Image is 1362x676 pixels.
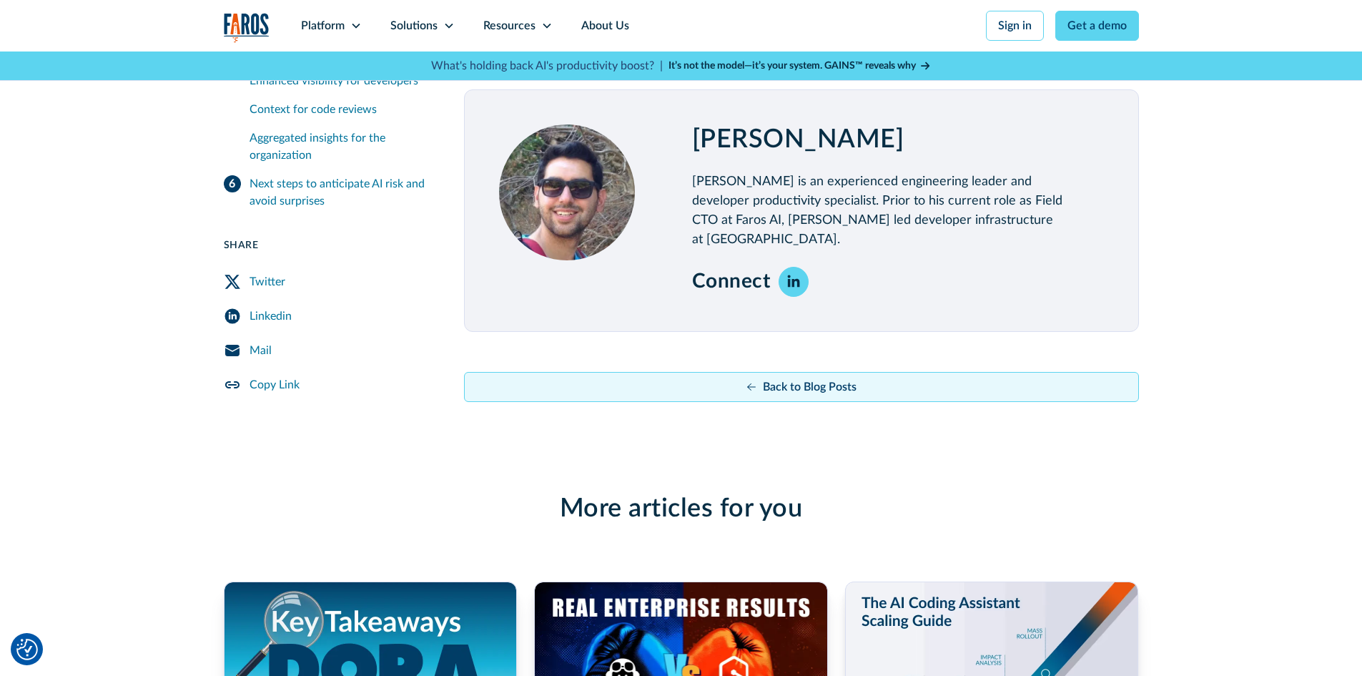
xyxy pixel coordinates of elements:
a: Copy Link [224,368,430,402]
div: Platform [301,17,345,34]
a: LinkedIn Share [224,299,430,333]
div: Context for code reviews [250,101,430,118]
div: Aggregated insights for the organization [250,129,430,164]
div: Share [224,238,430,253]
a: Get a demo [1055,11,1139,41]
a: home [224,13,270,42]
div: Solutions [390,17,438,34]
a: Context for code reviews [250,95,430,124]
a: Sign in [986,11,1044,41]
img: Ron Meldiner [499,124,635,260]
h2: More articles for you [224,494,1139,524]
p: [PERSON_NAME] is an experienced engineering leader and developer productivity specialist. Prior t... [692,172,1104,250]
img: Revisit consent button [16,639,38,660]
div: Linkedin [250,308,292,325]
button: Cookie Settings [16,639,38,660]
div: Connect [692,270,771,294]
h2: [PERSON_NAME] [692,124,1104,155]
div: Back to Blog Posts [763,378,857,396]
div: Mail [250,342,272,359]
a: Aggregated insights for the organization [250,124,430,170]
img: Logo of the analytics and reporting company Faros. [224,13,270,42]
div: Copy Link [250,376,300,393]
a: Twitter Share [224,265,430,299]
strong: It’s not the model—it’s your system. GAINS™ reveals why [668,61,916,71]
a: It’s not the model—it’s your system. GAINS™ reveals why [668,59,932,74]
a: Back to Blog Posts [464,372,1139,402]
div: Resources [483,17,536,34]
div: Enhanced visibility for developers [250,72,430,89]
div: Twitter [250,273,285,290]
a: Enhanced visibility for developers [250,67,430,95]
p: What's holding back AI's productivity boost? | [431,57,663,74]
a: Mail Share [224,333,430,368]
div: Next steps to anticipate AI risk and avoid surprises [250,175,430,210]
a: Next steps to anticipate AI risk and avoid surprises [224,170,430,215]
